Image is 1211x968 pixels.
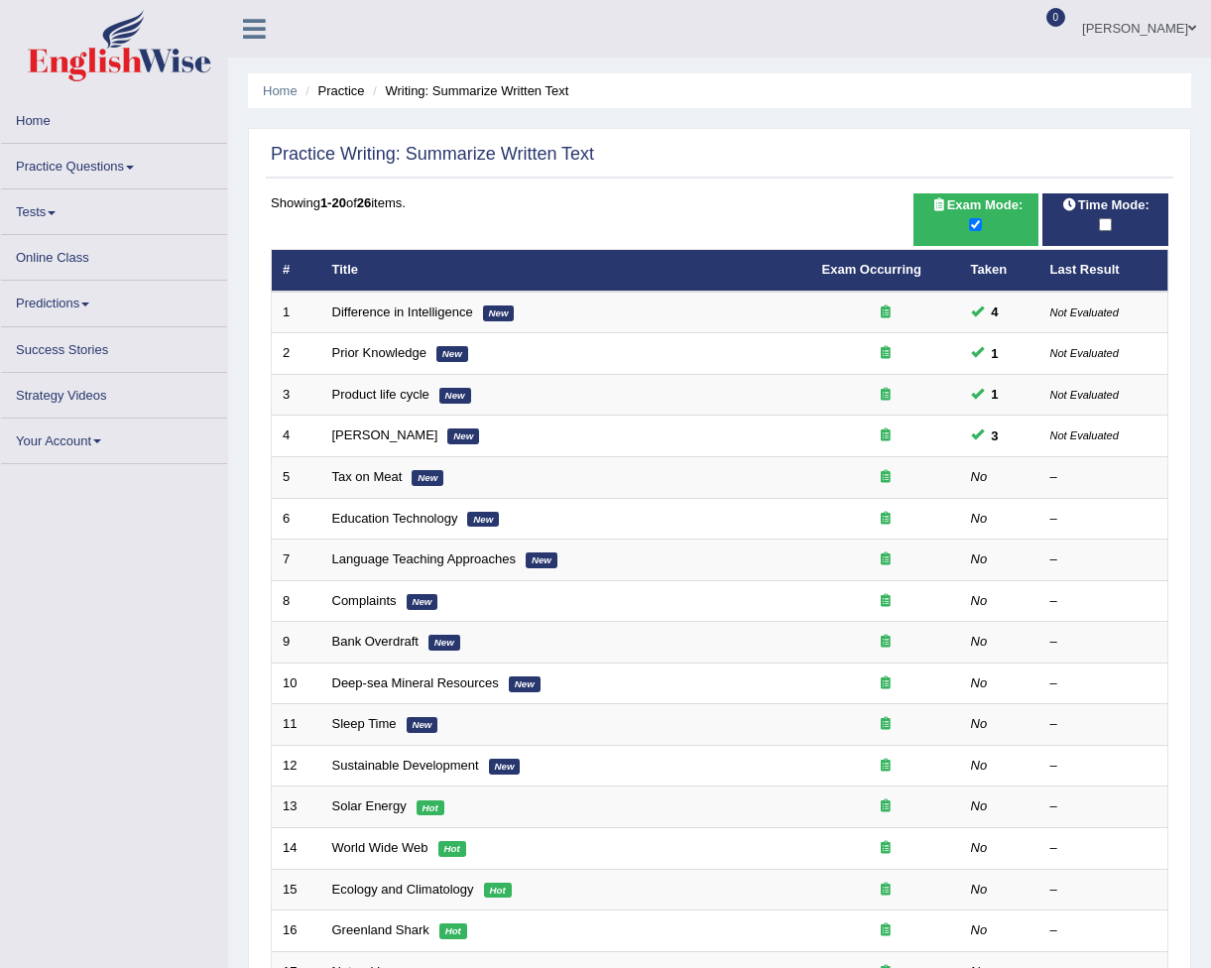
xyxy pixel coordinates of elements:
em: New [439,388,471,404]
div: – [1050,674,1157,693]
em: No [971,716,988,731]
em: New [483,305,515,321]
div: Exam occurring question [822,592,949,611]
small: Not Evaluated [1050,429,1119,441]
td: 6 [272,498,321,540]
em: No [971,922,988,937]
em: New [407,717,438,733]
em: No [971,634,988,649]
a: Online Class [1,235,227,274]
li: Practice [301,81,364,100]
em: New [509,676,541,692]
div: – [1050,550,1157,569]
em: No [971,551,988,566]
a: Prior Knowledge [332,345,426,360]
a: Practice Questions [1,144,227,182]
span: You can still take this question [984,343,1007,364]
b: 1-20 [320,195,346,210]
span: You can still take this question [984,384,1007,405]
td: 9 [272,622,321,664]
a: Exam Occurring [822,262,921,277]
a: Your Account [1,419,227,457]
span: You can still take this question [984,302,1007,322]
td: 10 [272,663,321,704]
td: 7 [272,540,321,581]
div: – [1050,797,1157,816]
b: 26 [357,195,371,210]
td: 11 [272,704,321,746]
small: Not Evaluated [1050,306,1119,318]
em: Hot [439,923,467,939]
a: Success Stories [1,327,227,366]
em: No [971,469,988,484]
em: New [407,594,438,610]
div: – [1050,881,1157,900]
a: Ecology and Climatology [332,882,474,897]
a: Strategy Videos [1,373,227,412]
em: New [412,470,443,486]
em: No [971,840,988,855]
em: New [436,346,468,362]
em: Hot [417,800,444,816]
em: New [489,759,521,775]
small: Not Evaluated [1050,389,1119,401]
div: Exam occurring question [822,921,949,940]
em: No [971,593,988,608]
em: Hot [484,883,512,899]
td: 8 [272,580,321,622]
a: Sleep Time [332,716,397,731]
div: – [1050,757,1157,776]
a: Solar Energy [332,798,407,813]
em: No [971,798,988,813]
em: No [971,675,988,690]
div: Exam occurring question [822,757,949,776]
a: Tests [1,189,227,228]
td: 12 [272,745,321,786]
td: 5 [272,456,321,498]
a: Greenland Shark [332,922,429,937]
td: 14 [272,828,321,870]
div: Exam occurring question [822,881,949,900]
a: Home [263,83,298,98]
div: Exam occurring question [822,633,949,652]
span: You can still take this question [984,425,1007,446]
th: Title [321,250,811,292]
a: [PERSON_NAME] [332,427,438,442]
th: # [272,250,321,292]
div: Exam occurring question [822,797,949,816]
em: No [971,511,988,526]
td: 15 [272,869,321,910]
small: Not Evaluated [1050,347,1119,359]
a: Difference in Intelligence [332,304,473,319]
div: – [1050,921,1157,940]
a: Product life cycle [332,387,429,402]
div: – [1050,839,1157,858]
a: Bank Overdraft [332,634,419,649]
span: Exam Mode: [923,194,1030,215]
a: Education Technology [332,511,458,526]
li: Writing: Summarize Written Text [368,81,568,100]
div: – [1050,715,1157,734]
em: Hot [438,841,466,857]
em: New [467,512,499,528]
div: Show exams occurring in exams [913,193,1039,246]
div: Exam occurring question [822,426,949,445]
em: No [971,758,988,773]
a: World Wide Web [332,840,428,855]
div: Exam occurring question [822,386,949,405]
span: Time Mode: [1054,194,1157,215]
em: New [526,552,557,568]
div: Exam occurring question [822,715,949,734]
em: New [447,428,479,444]
a: Sustainable Development [332,758,479,773]
a: Complaints [332,593,397,608]
td: 4 [272,416,321,457]
div: Exam occurring question [822,468,949,487]
td: 1 [272,292,321,333]
a: Deep-sea Mineral Resources [332,675,499,690]
div: – [1050,510,1157,529]
th: Last Result [1039,250,1168,292]
div: – [1050,592,1157,611]
em: No [971,882,988,897]
div: Showing of items. [271,193,1168,212]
